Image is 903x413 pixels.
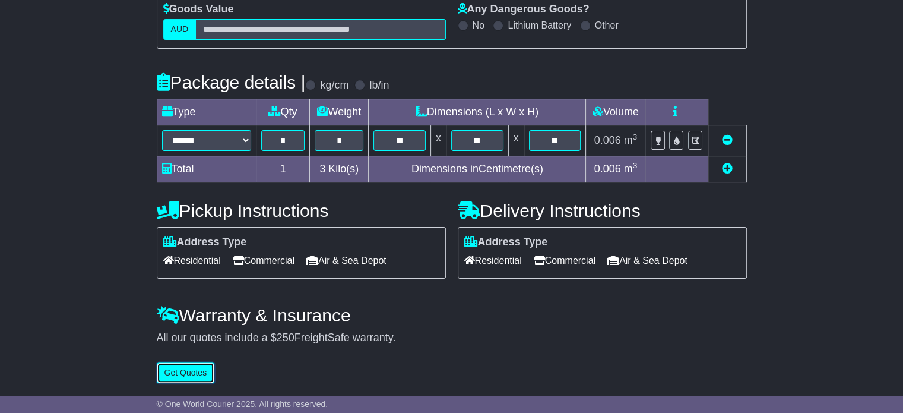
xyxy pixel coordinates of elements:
h4: Package details | [157,72,306,92]
span: Commercial [233,251,294,270]
td: Qty [256,99,310,125]
span: Residential [464,251,522,270]
span: Air & Sea Depot [306,251,386,270]
label: lb/in [369,79,389,92]
label: Goods Value [163,3,234,16]
td: Weight [310,99,369,125]
td: Type [157,99,256,125]
label: AUD [163,19,197,40]
span: m [624,134,638,146]
span: Commercial [534,251,595,270]
label: Lithium Battery [508,20,571,31]
label: Address Type [464,236,548,249]
td: Volume [586,99,645,125]
span: 0.006 [594,134,621,146]
span: Air & Sea Depot [607,251,687,270]
label: Address Type [163,236,247,249]
h4: Pickup Instructions [157,201,446,220]
td: x [508,125,524,156]
td: Dimensions in Centimetre(s) [369,156,586,182]
td: Total [157,156,256,182]
sup: 3 [633,133,638,141]
label: No [473,20,484,31]
span: 0.006 [594,163,621,175]
button: Get Quotes [157,362,215,383]
span: m [624,163,638,175]
h4: Warranty & Insurance [157,305,747,325]
td: Kilo(s) [310,156,369,182]
span: Residential [163,251,221,270]
sup: 3 [633,161,638,170]
td: x [430,125,446,156]
span: © One World Courier 2025. All rights reserved. [157,399,328,409]
a: Add new item [722,163,733,175]
td: Dimensions (L x W x H) [369,99,586,125]
td: 1 [256,156,310,182]
div: All our quotes include a $ FreightSafe warranty. [157,332,747,345]
span: 250 [277,332,294,343]
h4: Delivery Instructions [458,201,747,220]
span: 3 [319,163,325,175]
a: Remove this item [722,134,733,146]
label: Other [595,20,619,31]
label: Any Dangerous Goods? [458,3,590,16]
label: kg/cm [320,79,348,92]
